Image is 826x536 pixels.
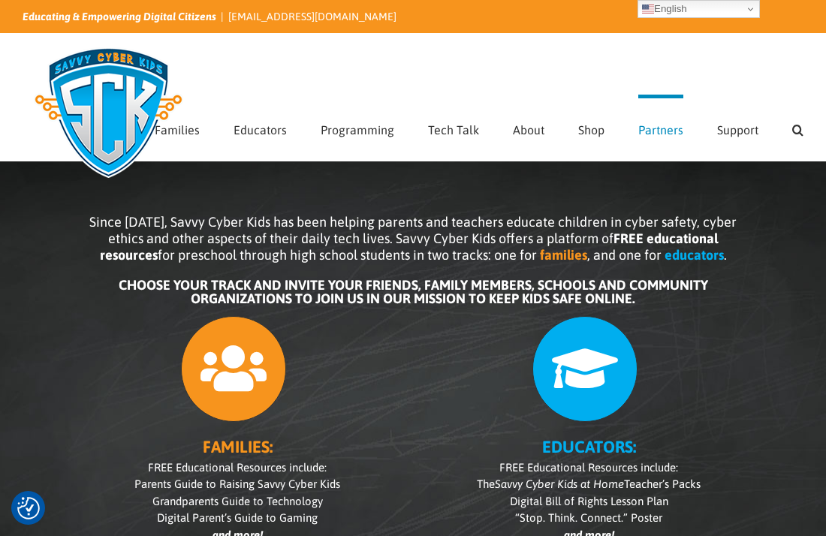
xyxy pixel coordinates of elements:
[23,11,216,23] i: Educating & Empowering Digital Citizens
[228,11,396,23] a: [EMAIL_ADDRESS][DOMAIN_NAME]
[155,95,200,161] a: Families
[587,247,662,263] span: , and one for
[152,495,323,507] span: Grandparents Guide to Technology
[578,124,604,136] span: Shop
[134,477,340,490] span: Parents Guide to Raising Savvy Cyber Kids
[540,247,587,263] b: families
[321,124,394,136] span: Programming
[717,95,758,161] a: Support
[428,95,479,161] a: Tech Talk
[513,95,544,161] a: About
[495,477,624,490] i: Savvy Cyber Kids at Home
[23,38,194,188] img: Savvy Cyber Kids Logo
[119,277,708,306] b: CHOOSE YOUR TRACK AND INVITE YOUR FRIENDS, FAMILY MEMBERS, SCHOOLS AND COMMUNITY ORGANIZATIONS TO...
[89,214,737,263] span: Since [DATE], Savvy Cyber Kids has been helping parents and teachers educate children in cyber sa...
[578,95,604,161] a: Shop
[234,95,287,161] a: Educators
[477,477,701,490] span: The Teacher’s Packs
[321,95,394,161] a: Programming
[515,511,662,524] span: “Stop. Think. Connect.” Poster
[148,461,327,474] span: FREE Educational Resources include:
[100,230,719,263] b: FREE educational resources
[724,247,727,263] span: .
[638,124,683,136] span: Partners
[792,95,803,161] a: Search
[717,124,758,136] span: Support
[17,497,40,519] img: Revisit consent button
[642,3,654,15] img: en
[513,124,544,136] span: About
[155,124,200,136] span: Families
[638,95,683,161] a: Partners
[155,95,803,161] nav: Main Menu
[234,124,287,136] span: Educators
[157,511,318,524] span: Digital Parent’s Guide to Gaming
[510,495,668,507] span: Digital Bill of Rights Lesson Plan
[17,497,40,519] button: Consent Preferences
[665,247,724,263] b: educators
[499,461,678,474] span: FREE Educational Resources include:
[428,124,479,136] span: Tech Talk
[542,437,636,456] b: EDUCATORS:
[203,437,273,456] b: FAMILIES:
